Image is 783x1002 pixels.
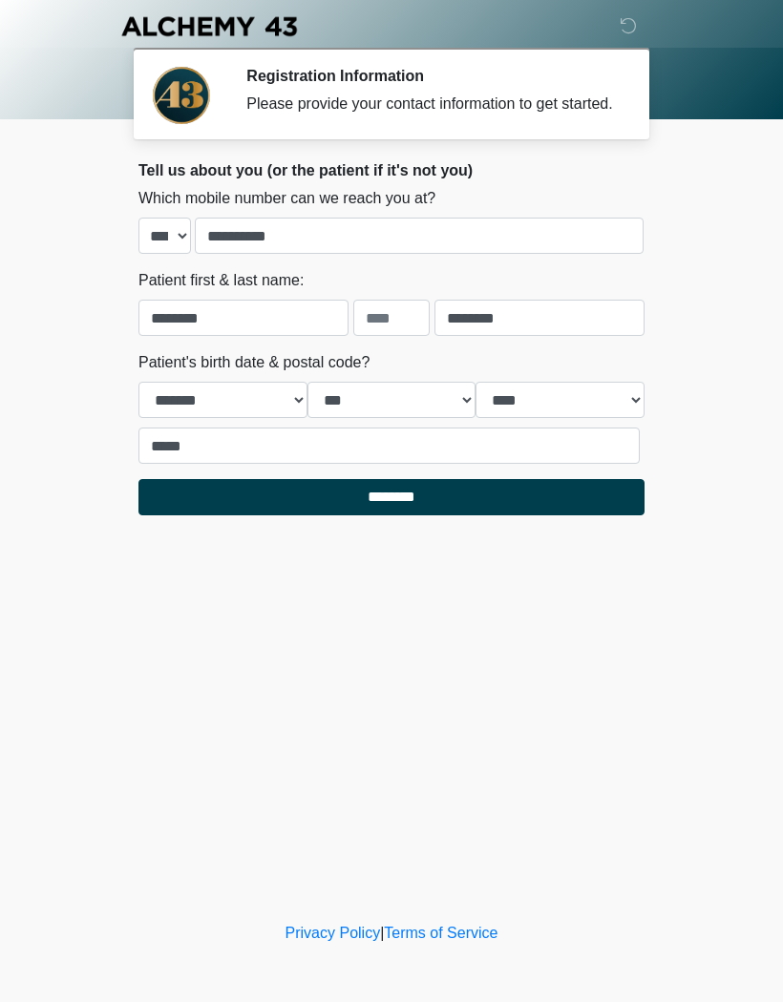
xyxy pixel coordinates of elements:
a: Privacy Policy [286,925,381,941]
a: | [380,925,384,941]
label: Patient first & last name: [138,269,304,292]
div: Please provide your contact information to get started. [246,93,616,115]
label: Which mobile number can we reach you at? [138,187,435,210]
label: Patient's birth date & postal code? [138,351,370,374]
a: Terms of Service [384,925,497,941]
h2: Tell us about you (or the patient if it's not you) [138,161,645,179]
h2: Registration Information [246,67,616,85]
img: Agent Avatar [153,67,210,124]
img: Alchemy 43 Logo [119,14,299,38]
